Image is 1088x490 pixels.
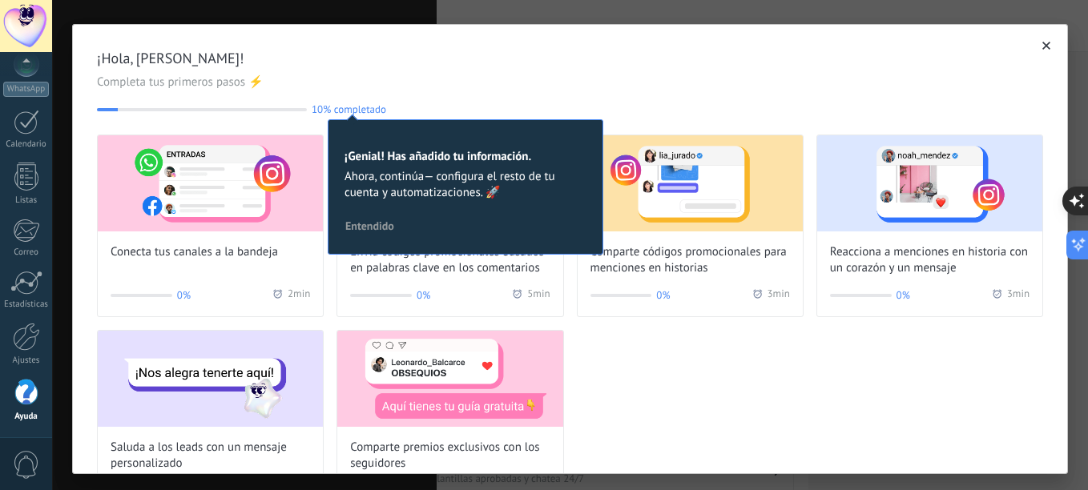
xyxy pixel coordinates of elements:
span: Reacciona a menciones en historia con un corazón y un mensaje [830,244,1030,276]
img: React to story mentions with a heart and personalized message [817,135,1042,231]
img: Share promo codes for story mentions [578,135,803,231]
span: Saluda a los leads con un mensaje personalizado [111,440,310,472]
span: Conecta tus canales a la bandeja [111,244,278,260]
div: Estadísticas [3,299,50,310]
span: Ahora, continúa— configura el resto de tu cuenta y automatizaciones. 🚀 [345,169,586,201]
span: Completa tus primeros pasos ⚡ [97,74,1043,90]
span: Entendido [345,220,394,231]
img: Greet leads with a custom message (Wizard onboarding modal) [98,331,323,427]
span: 3 min [768,287,790,303]
div: Correo [3,247,50,258]
div: Ajustes [3,355,50,366]
span: 0% [177,287,191,303]
span: 0% [417,287,430,303]
span: ¡Hola, [PERSON_NAME]! [97,49,1043,68]
span: Envía códigos promocionales basados en palabras clave en los comentarios [350,244,550,276]
span: 0% [656,287,670,303]
span: 3 min [1007,287,1030,303]
span: Comparte premios exclusivos con los seguidores [350,440,550,472]
h2: ¡Genial! Has añadido tu información. [345,149,586,164]
span: 5 min [527,287,550,303]
span: Comparte códigos promocionales para menciones en historias [590,244,790,276]
div: Calendario [3,139,50,150]
div: Ayuda [3,412,50,422]
span: 10% completado [312,103,386,115]
div: Listas [3,195,50,206]
img: Connect your channels to the inbox [98,135,323,231]
img: Share exclusive rewards with followers [337,331,562,427]
span: 2 min [288,287,310,303]
div: WhatsApp [3,82,49,97]
button: Entendido [338,214,401,238]
span: 0% [897,287,910,303]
